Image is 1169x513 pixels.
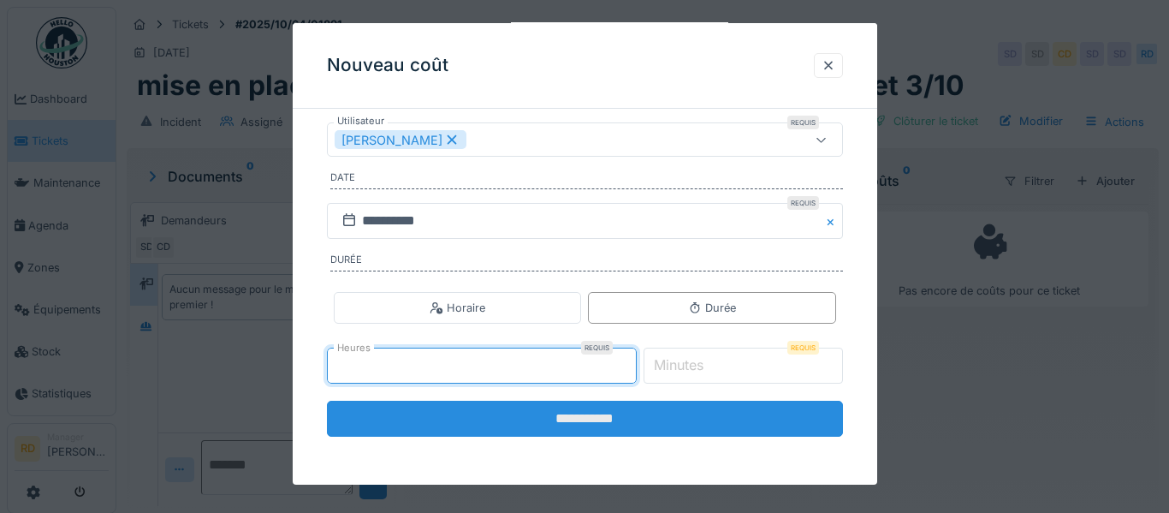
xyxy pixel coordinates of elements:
label: Date [330,170,843,189]
div: Requis [787,196,819,210]
h3: Nouveau coût [327,55,448,76]
div: Requis [581,341,613,355]
div: Requis [787,341,819,355]
label: Minutes [650,355,707,375]
div: Requis [787,116,819,129]
div: [PERSON_NAME] [335,130,466,149]
label: Heures [334,341,374,355]
button: Close [824,203,843,239]
div: Horaire [430,300,485,316]
div: Durée [688,300,736,316]
label: Utilisateur [334,114,388,128]
label: Durée [330,253,843,271]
